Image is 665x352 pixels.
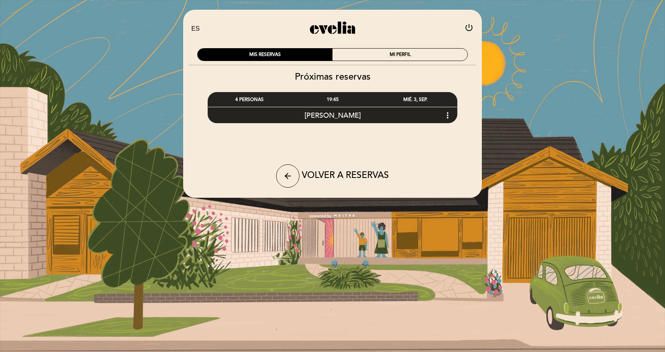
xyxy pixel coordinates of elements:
div: MIS RESERVAS [198,49,332,61]
div: MIÉ. 3, SEP. [374,92,457,107]
img: MEITRE [333,214,355,218]
i: more_vert [443,111,452,120]
button: power_settings_new [464,23,474,35]
span: [PERSON_NAME] [304,111,361,120]
button: arrow_back [276,164,299,188]
div: 4 PERSONAS [208,92,291,107]
div: 19:45 [291,92,374,107]
a: [PERSON_NAME] [284,18,381,40]
i: power_settings_new [464,23,474,32]
i: arrow_back [283,171,292,181]
div: MI PERFIL [332,49,467,61]
h2: Próximas reservas [183,71,482,82]
span: VOLVER A RESERVAS [302,170,389,181]
span: powered by [310,213,331,219]
a: powered by [310,213,355,219]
